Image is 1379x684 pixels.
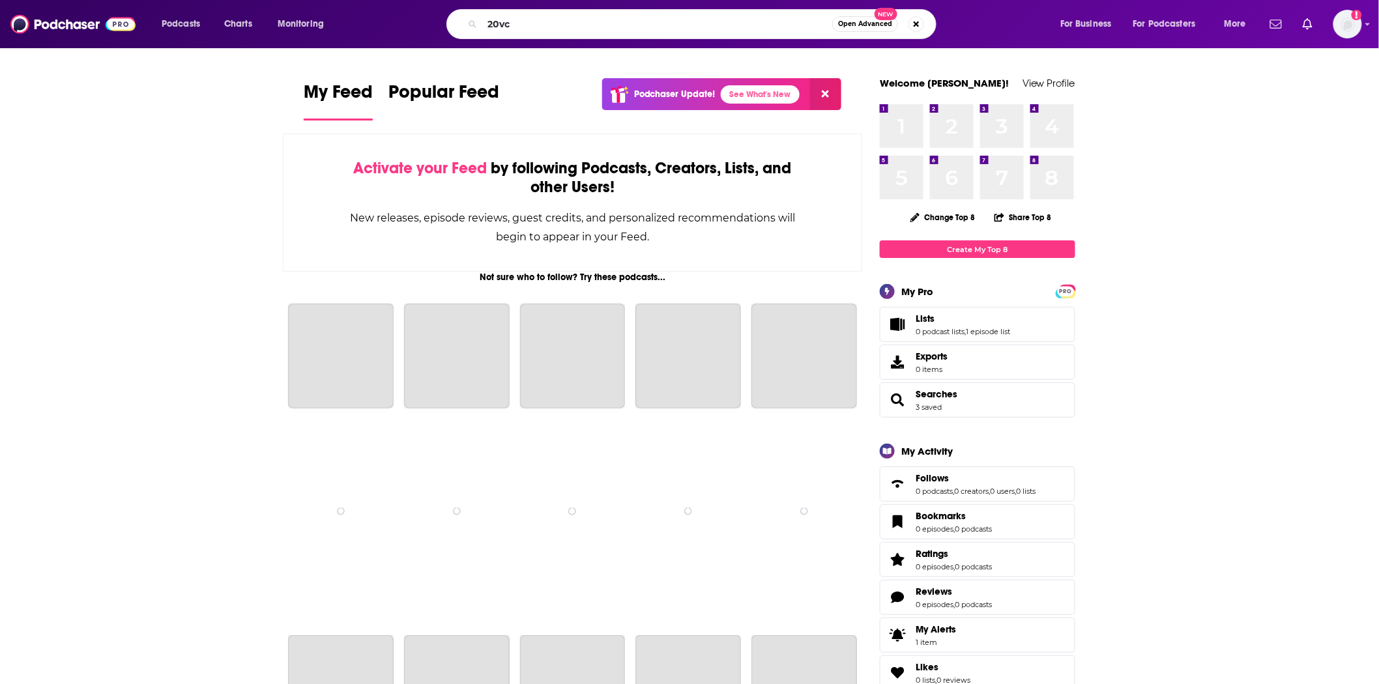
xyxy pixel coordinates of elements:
[916,600,953,609] a: 0 episodes
[953,524,955,534] span: ,
[916,661,970,673] a: Likes
[916,510,992,522] a: Bookmarks
[901,445,953,457] div: My Activity
[304,81,373,121] a: My Feed
[349,159,796,197] div: by following Podcasts, Creators, Lists, and other Users!
[994,205,1052,230] button: Share Top 8
[1298,13,1318,35] a: Show notifications dropdown
[880,504,1075,539] span: Bookmarks
[388,81,499,111] span: Popular Feed
[903,209,983,225] button: Change Top 8
[880,240,1075,258] a: Create My Top 8
[1016,487,1036,496] a: 0 lists
[884,315,910,334] a: Lists
[880,466,1075,502] span: Follows
[283,272,862,283] div: Not sure who to follow? Try these podcasts...
[1060,15,1112,33] span: For Business
[751,304,857,409] a: My Favorite Murder with Karen Kilgariff and Georgia Hardstark
[916,586,992,597] a: Reviews
[875,8,898,20] span: New
[520,304,626,409] a: Planet Money
[353,158,487,178] span: Activate your Feed
[1125,14,1215,35] button: open menu
[955,524,992,534] a: 0 podcasts
[224,15,252,33] span: Charts
[1333,10,1362,38] img: User Profile
[1352,10,1362,20] svg: Add a profile image
[916,586,952,597] span: Reviews
[1058,286,1073,296] a: PRO
[880,77,1009,89] a: Welcome [PERSON_NAME]!
[955,600,992,609] a: 0 podcasts
[954,487,989,496] a: 0 creators
[916,365,948,374] span: 0 items
[916,661,938,673] span: Likes
[1224,15,1246,33] span: More
[884,550,910,569] a: Ratings
[916,623,956,635] span: My Alerts
[162,15,200,33] span: Podcasts
[953,562,955,571] span: ,
[966,327,1010,336] a: 1 episode list
[349,208,796,246] div: New releases, episode reviews, guest credits, and personalized recommendations will begin to appe...
[404,304,510,409] a: This American Life
[884,513,910,531] a: Bookmarks
[216,14,260,35] a: Charts
[388,81,499,121] a: Popular Feed
[989,487,990,496] span: ,
[916,510,966,522] span: Bookmarks
[459,9,949,39] div: Search podcasts, credits, & more...
[152,14,217,35] button: open menu
[916,524,953,534] a: 0 episodes
[884,391,910,409] a: Searches
[884,664,910,682] a: Likes
[965,327,966,336] span: ,
[1023,77,1075,89] a: View Profile
[10,12,136,36] img: Podchaser - Follow, Share and Rate Podcasts
[634,89,716,100] p: Podchaser Update!
[916,638,956,647] span: 1 item
[721,85,800,104] a: See What's New
[880,345,1075,380] a: Exports
[916,487,953,496] a: 0 podcasts
[884,475,910,493] a: Follows
[916,472,949,484] span: Follows
[838,21,892,27] span: Open Advanced
[884,588,910,606] a: Reviews
[880,542,1075,577] span: Ratings
[916,313,935,324] span: Lists
[1133,15,1196,33] span: For Podcasters
[916,403,942,412] a: 3 saved
[288,304,394,409] a: The Joe Rogan Experience
[269,14,341,35] button: open menu
[916,327,965,336] a: 0 podcast lists
[1015,487,1016,496] span: ,
[304,81,373,111] span: My Feed
[916,350,948,362] span: Exports
[880,580,1075,615] span: Reviews
[884,353,910,371] span: Exports
[884,626,910,644] span: My Alerts
[1265,13,1287,35] a: Show notifications dropdown
[1215,14,1262,35] button: open menu
[1333,10,1362,38] button: Show profile menu
[832,16,898,32] button: Open AdvancedNew
[1333,10,1362,38] span: Logged in as WE_Broadcast
[635,304,741,409] a: The Daily
[916,313,1010,324] a: Lists
[482,14,832,35] input: Search podcasts, credits, & more...
[901,285,933,298] div: My Pro
[1051,14,1128,35] button: open menu
[990,487,1015,496] a: 0 users
[916,548,948,560] span: Ratings
[880,618,1075,653] a: My Alerts
[916,548,992,560] a: Ratings
[953,487,954,496] span: ,
[278,15,324,33] span: Monitoring
[955,562,992,571] a: 0 podcasts
[916,472,1036,484] a: Follows
[880,382,1075,418] span: Searches
[953,600,955,609] span: ,
[916,562,953,571] a: 0 episodes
